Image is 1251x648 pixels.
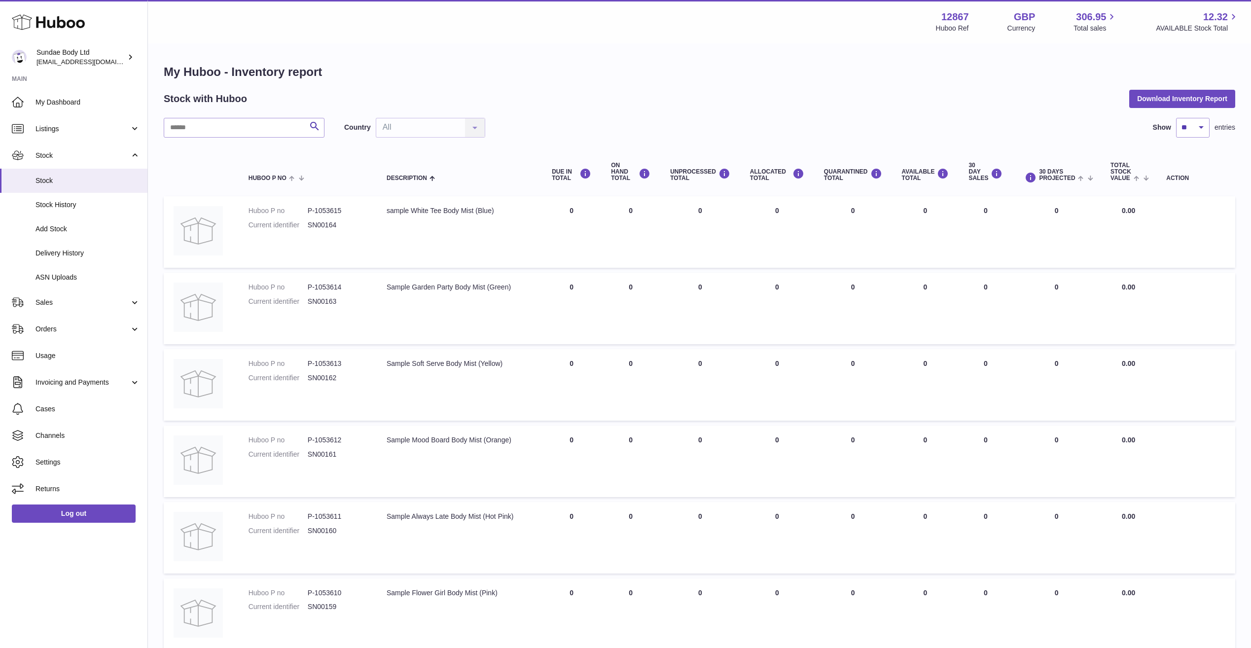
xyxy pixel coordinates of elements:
dd: P-1053613 [308,359,367,368]
td: 0 [601,196,660,268]
div: Sample Garden Party Body Mist (Green) [387,283,532,292]
td: 0 [1012,502,1101,574]
td: 0 [542,196,601,268]
dt: Huboo P no [249,206,308,216]
td: 0 [740,273,814,344]
td: 0 [660,196,740,268]
td: 0 [601,349,660,421]
td: 0 [601,273,660,344]
td: 0 [740,196,814,268]
span: 0 [851,512,855,520]
td: 0 [542,273,601,344]
dt: Current identifier [249,297,308,306]
strong: 12867 [941,10,969,24]
span: Huboo P no [249,175,286,181]
div: UNPROCESSED Total [670,168,730,181]
td: 0 [959,349,1012,421]
dd: SN00160 [308,526,367,536]
img: product image [174,588,223,638]
span: Invoicing and Payments [36,378,130,387]
img: felicity@sundaebody.com [12,50,27,65]
label: Country [344,123,371,132]
span: Orders [36,324,130,334]
a: 12.32 AVAILABLE Stock Total [1156,10,1239,33]
dd: P-1053612 [308,435,367,445]
div: DUE IN TOTAL [552,168,591,181]
div: Sundae Body Ltd [36,48,125,67]
span: Total sales [1073,24,1117,33]
dt: Current identifier [249,373,308,383]
span: My Dashboard [36,98,140,107]
td: 0 [1012,426,1101,497]
td: 0 [660,273,740,344]
td: 0 [892,502,959,574]
dt: Huboo P no [249,283,308,292]
span: 0 [851,436,855,444]
span: Stock History [36,200,140,210]
div: sample White Tee Body Mist (Blue) [387,206,532,216]
td: 0 [660,426,740,497]
td: 0 [892,349,959,421]
span: 12.32 [1203,10,1228,24]
td: 0 [892,273,959,344]
dt: Huboo P no [249,512,308,521]
td: 0 [959,196,1012,268]
span: 0.00 [1122,436,1135,444]
div: Sample Mood Board Body Mist (Orange) [387,435,532,445]
dd: P-1053615 [308,206,367,216]
span: Usage [36,351,140,360]
dt: Huboo P no [249,435,308,445]
dt: Huboo P no [249,588,308,598]
span: 0.00 [1122,512,1135,520]
dd: P-1053614 [308,283,367,292]
img: product image [174,512,223,561]
td: 0 [892,426,959,497]
dd: SN00162 [308,373,367,383]
a: Log out [12,504,136,522]
td: 0 [542,502,601,574]
div: ALLOCATED Total [750,168,804,181]
img: product image [174,359,223,408]
span: Settings [36,458,140,467]
span: Channels [36,431,140,440]
div: Sample Soft Serve Body Mist (Yellow) [387,359,532,368]
dd: P-1053611 [308,512,367,521]
span: [EMAIL_ADDRESS][DOMAIN_NAME] [36,58,145,66]
div: Action [1166,175,1225,181]
dt: Current identifier [249,220,308,230]
dt: Current identifier [249,526,308,536]
span: Total stock value [1110,162,1131,182]
span: 0 [851,283,855,291]
span: Returns [36,484,140,494]
dt: Huboo P no [249,359,308,368]
dd: SN00164 [308,220,367,230]
span: Sales [36,298,130,307]
dt: Current identifier [249,602,308,612]
strong: GBP [1014,10,1035,24]
td: 0 [959,502,1012,574]
span: 0 [851,207,855,215]
div: Sample Flower Girl Body Mist (Pink) [387,588,532,598]
td: 0 [892,196,959,268]
td: 0 [740,426,814,497]
span: 0.00 [1122,283,1135,291]
td: 0 [740,502,814,574]
div: AVAILABLE Total [902,168,949,181]
span: Listings [36,124,130,134]
span: Stock [36,151,130,160]
span: 0 [851,589,855,597]
h2: Stock with Huboo [164,92,247,106]
button: Download Inventory Report [1129,90,1235,108]
td: 0 [1012,349,1101,421]
span: 0 [851,360,855,367]
span: Delivery History [36,249,140,258]
div: 30 DAY SALES [968,162,1002,182]
span: 0.00 [1122,360,1135,367]
td: 0 [959,273,1012,344]
a: 306.95 Total sales [1073,10,1117,33]
span: Cases [36,404,140,414]
span: 0.00 [1122,207,1135,215]
td: 0 [542,349,601,421]
dd: P-1053610 [308,588,367,598]
td: 0 [660,502,740,574]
